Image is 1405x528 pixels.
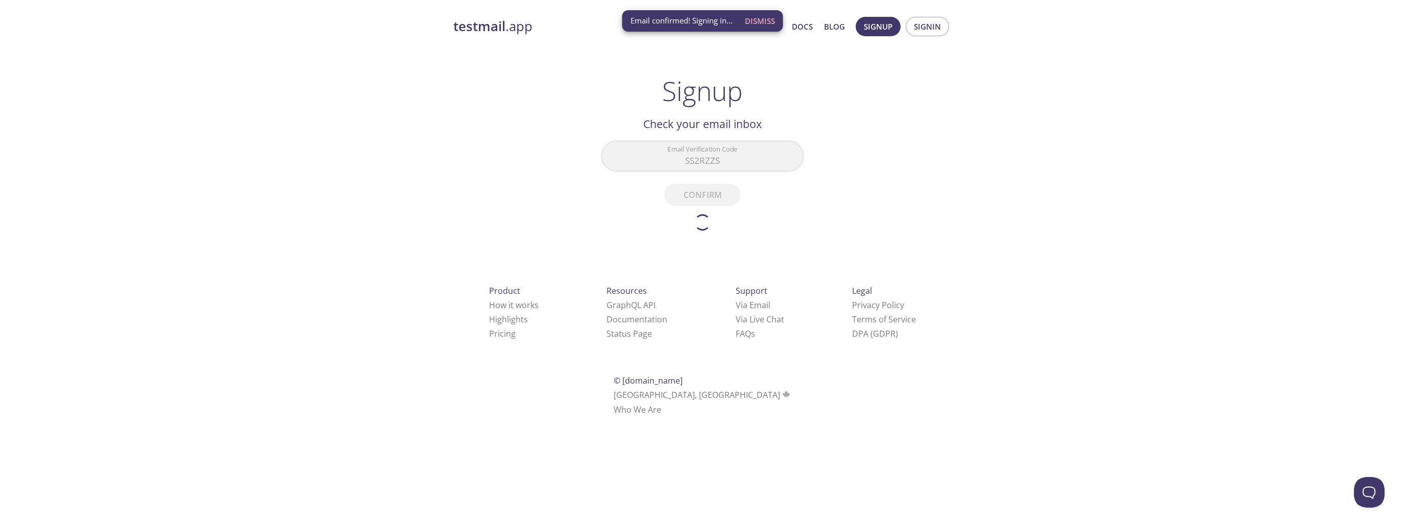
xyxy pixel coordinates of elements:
a: Privacy Policy [852,299,904,311]
span: Product [489,285,520,296]
span: Signin [914,20,941,33]
a: Pricing [489,328,516,339]
span: © [DOMAIN_NAME] [614,375,683,386]
h2: Check your email inbox [601,115,804,133]
a: Terms of Service [852,314,916,325]
a: Highlights [489,314,528,325]
button: Signin [906,17,949,36]
a: Status Page [607,328,652,339]
a: Via Live Chat [736,314,784,325]
a: Via Email [736,299,770,311]
iframe: Help Scout Beacon - Open [1354,477,1385,508]
span: Email confirmed! Signing in... [631,15,733,26]
a: Blog [824,20,845,33]
button: Signup [856,17,901,36]
span: Dismiss [745,14,775,28]
span: [GEOGRAPHIC_DATA], [GEOGRAPHIC_DATA] [614,389,792,400]
a: Who We Are [614,404,661,415]
h1: Signup [662,76,743,106]
span: Resources [607,285,647,296]
span: s [751,328,755,339]
a: Docs [792,20,813,33]
a: DPA (GDPR) [852,328,898,339]
span: Legal [852,285,872,296]
a: FAQ [736,328,755,339]
a: GraphQL API [607,299,656,311]
button: Dismiss [741,11,779,31]
span: Signup [864,20,892,33]
a: testmail.app [453,18,693,35]
strong: testmail [453,17,505,35]
span: Support [736,285,767,296]
a: Documentation [607,314,667,325]
a: How it works [489,299,539,311]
